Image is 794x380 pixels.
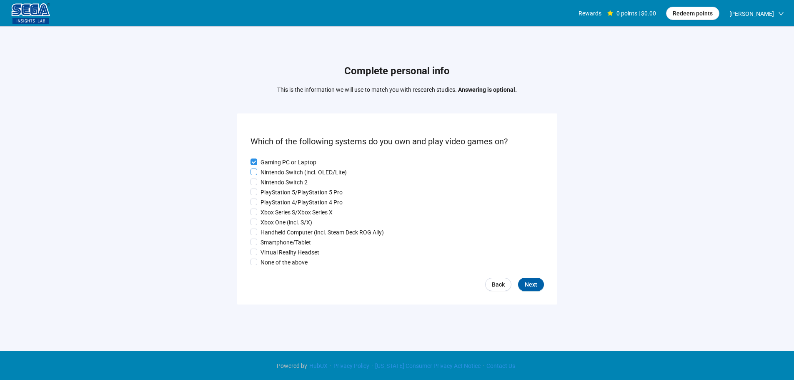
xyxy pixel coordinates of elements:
[485,278,511,291] a: Back
[260,208,333,217] p: Xbox Series S/Xbox Series X
[277,63,517,79] h1: Complete personal info
[277,85,517,94] p: This is the information we will use to match you with research studies.
[260,228,384,237] p: Handheld Computer (incl. Steam Deck ROG Ally)
[484,362,517,369] a: Contact Us
[307,362,330,369] a: HubUX
[458,86,517,93] strong: Answering is optional.
[260,158,316,167] p: Gaming PC or Laptop
[260,258,308,267] p: None of the above
[373,362,483,369] a: [US_STATE] Consumer Privacy Act Notice
[260,218,312,227] p: Xbox One (incl. S/X)
[250,135,544,148] p: Which of the following systems do you own and play video games on?
[666,7,719,20] button: Redeem points
[260,248,319,257] p: Virtual Reality Headset
[492,280,505,289] span: Back
[518,278,544,291] button: Next
[277,362,307,369] span: Powered by
[260,168,347,177] p: Nintendo Switch (incl. OLED/Lite)
[277,361,517,370] div: · · ·
[260,238,311,247] p: Smartphone/Tablet
[260,178,308,187] p: Nintendo Switch 2
[673,9,713,18] span: Redeem points
[778,11,784,17] span: down
[729,0,774,27] span: [PERSON_NAME]
[260,198,343,207] p: PlayStation 4/PlayStation 4 Pro
[525,280,537,289] span: Next
[331,362,371,369] a: Privacy Policy
[607,10,613,16] span: star
[260,188,343,197] p: PlayStation 5/PlayStation 5 Pro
